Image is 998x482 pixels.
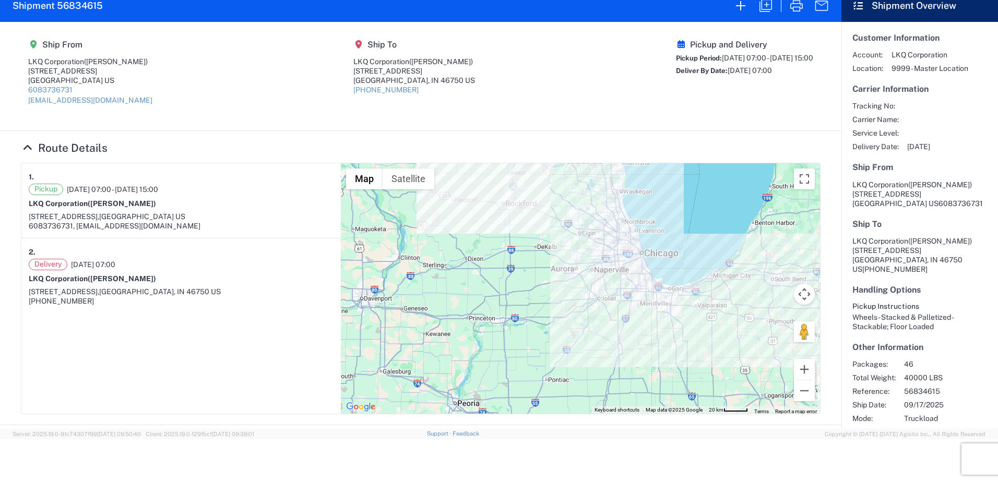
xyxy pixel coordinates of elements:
[21,141,108,154] a: Hide Details
[595,406,639,414] button: Keyboard shortcuts
[706,406,751,414] button: Map Scale: 20 km per 43 pixels
[99,212,185,221] span: [GEOGRAPHIC_DATA] US
[852,162,987,172] h5: Ship From
[676,67,728,75] span: Deliver By Date:
[852,414,896,423] span: Mode:
[904,400,993,409] span: 09/17/2025
[794,284,815,305] button: Map camera controls
[29,184,63,195] span: Pickup
[722,54,813,62] span: [DATE] 07:00 - [DATE] 15:00
[28,86,73,94] a: 6083736731
[99,287,221,296] span: [GEOGRAPHIC_DATA], IN 46750 US
[346,168,383,189] button: Show street map
[646,407,703,413] span: Map data ©2025 Google
[71,260,115,269] span: [DATE] 07:00
[29,259,67,270] span: Delivery
[29,212,99,221] span: [STREET_ADDRESS],
[794,359,815,380] button: Zoom in
[904,373,993,382] span: 40000 LBS
[852,237,972,255] span: LKQ Corporation [STREET_ADDRESS]
[852,180,987,208] address: [GEOGRAPHIC_DATA] US
[852,101,899,111] span: Tracking No:
[28,66,152,76] div: [STREET_ADDRESS]
[754,408,769,414] a: Terms
[88,199,156,208] span: ([PERSON_NAME])
[908,237,972,245] span: ([PERSON_NAME])
[852,342,987,352] h5: Other Information
[353,86,419,94] a: [PHONE_NUMBER]
[852,64,883,73] span: Location:
[353,66,475,76] div: [STREET_ADDRESS]
[88,274,156,283] span: ([PERSON_NAME])
[353,40,475,50] h5: Ship To
[852,180,908,189] span: LKQ Corporation
[852,400,896,409] span: Ship Date:
[852,236,987,274] address: [GEOGRAPHIC_DATA], IN 46750 US
[862,265,928,273] span: [PHONE_NUMBER]
[825,429,985,439] span: Copyright © [DATE]-[DATE] Agistix Inc., All Rights Reserved
[29,246,35,259] strong: 2.
[427,430,453,437] a: Support
[29,296,334,306] div: [PHONE_NUMBER]
[852,302,987,311] h6: Pickup Instructions
[904,427,993,437] span: Agistix Truckload Services
[852,33,987,43] h5: Customer Information
[938,199,983,208] span: 6083736731
[852,50,883,59] span: Account:
[892,50,968,59] span: LKQ Corporation
[709,407,723,413] span: 20 km
[852,387,896,396] span: Reference:
[728,66,772,75] span: [DATE] 07:00
[343,400,378,414] a: Open this area in Google Maps (opens a new window)
[146,431,254,437] span: Client: 2025.19.0-129fbcf
[904,387,993,396] span: 56834615
[29,287,99,296] span: [STREET_ADDRESS],
[453,430,479,437] a: Feedback
[84,57,148,66] span: ([PERSON_NAME])
[353,76,475,85] div: [GEOGRAPHIC_DATA], IN 46750 US
[676,40,813,50] h5: Pickup and Delivery
[852,359,896,369] span: Packages:
[13,431,141,437] span: Server: 2025.19.0-91c74307f99
[852,115,899,124] span: Carrier Name:
[353,57,475,66] div: LKQ Corporation
[29,171,34,184] strong: 1.
[908,180,972,189] span: ([PERSON_NAME])
[794,380,815,401] button: Zoom out
[852,427,896,437] span: Creator:
[852,190,921,198] span: [STREET_ADDRESS]
[29,221,334,231] div: 6083736731, [EMAIL_ADDRESS][DOMAIN_NAME]
[383,168,434,189] button: Show satellite imagery
[343,400,378,414] img: Google
[29,274,156,283] strong: LKQ Corporation
[852,128,899,138] span: Service Level:
[29,199,156,208] strong: LKQ Corporation
[212,431,254,437] span: [DATE] 09:39:01
[794,168,815,189] button: Toggle fullscreen view
[852,312,987,331] div: Wheels - Stacked & Palletized - Stackable; Floor Loaded
[28,96,152,104] a: [EMAIL_ADDRESS][DOMAIN_NAME]
[852,142,899,151] span: Delivery Date:
[892,64,968,73] span: 9999 - Master Location
[904,414,993,423] span: Truckload
[775,408,817,414] a: Report a map error
[852,219,987,229] h5: Ship To
[28,40,152,50] h5: Ship From
[852,373,896,382] span: Total Weight:
[28,57,152,66] div: LKQ Corporation
[28,76,152,85] div: [GEOGRAPHIC_DATA] US
[904,359,993,369] span: 46
[676,54,722,62] span: Pickup Period:
[852,285,987,295] h5: Handling Options
[852,84,987,94] h5: Carrier Information
[97,431,141,437] span: [DATE] 09:50:40
[794,321,815,342] button: Drag Pegman onto the map to open Street View
[409,57,473,66] span: ([PERSON_NAME])
[67,185,158,194] span: [DATE] 07:00 - [DATE] 15:00
[907,142,930,151] span: [DATE]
